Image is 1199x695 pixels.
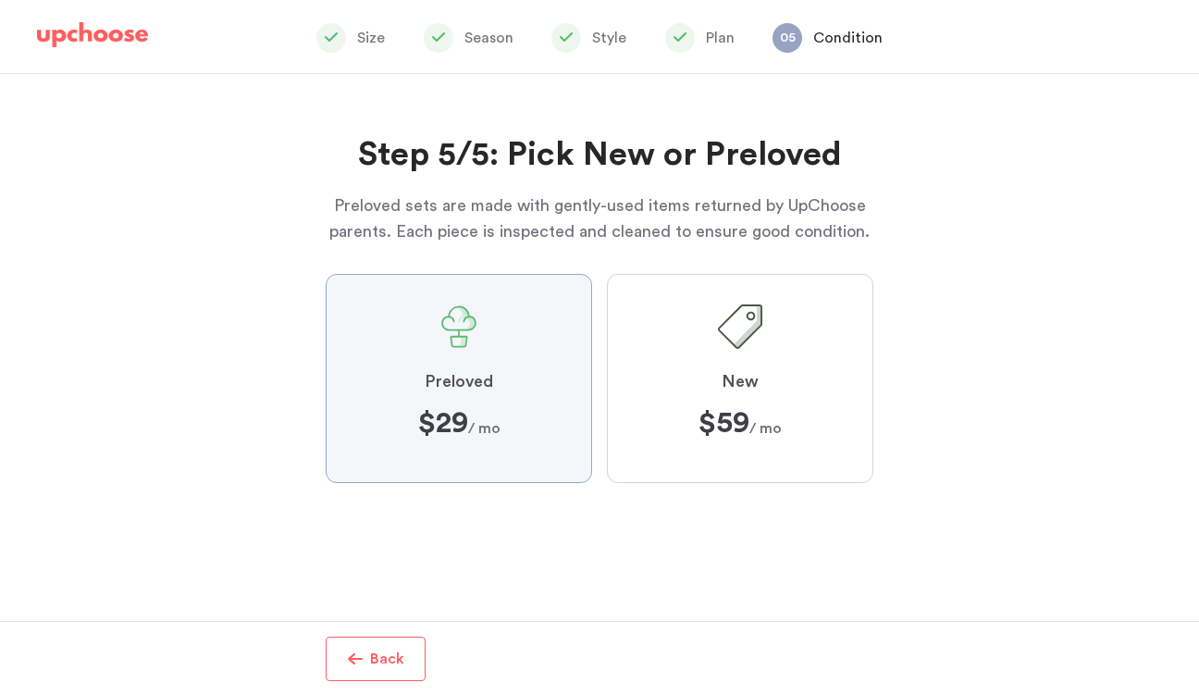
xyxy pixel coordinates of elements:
[326,133,873,178] h2: Step 5/5: Pick New or Preloved
[592,27,626,49] p: Style
[37,22,148,56] a: UpChoose
[813,27,883,49] p: Condition
[706,27,735,49] p: Plan
[418,408,468,438] strong: $29
[418,408,501,438] span: / mo
[326,637,426,681] button: Back
[464,27,513,49] p: Season
[722,371,759,393] span: New
[698,408,782,438] span: / mo
[773,23,802,53] span: 05
[357,27,385,49] p: Size
[425,371,493,393] span: Preloved
[370,648,404,670] p: Back
[37,22,148,48] img: UpChoose
[326,192,873,244] p: Preloved sets are made with gently-used items returned by UpChoose parents. Each piece is inspect...
[698,408,749,438] strong: $59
